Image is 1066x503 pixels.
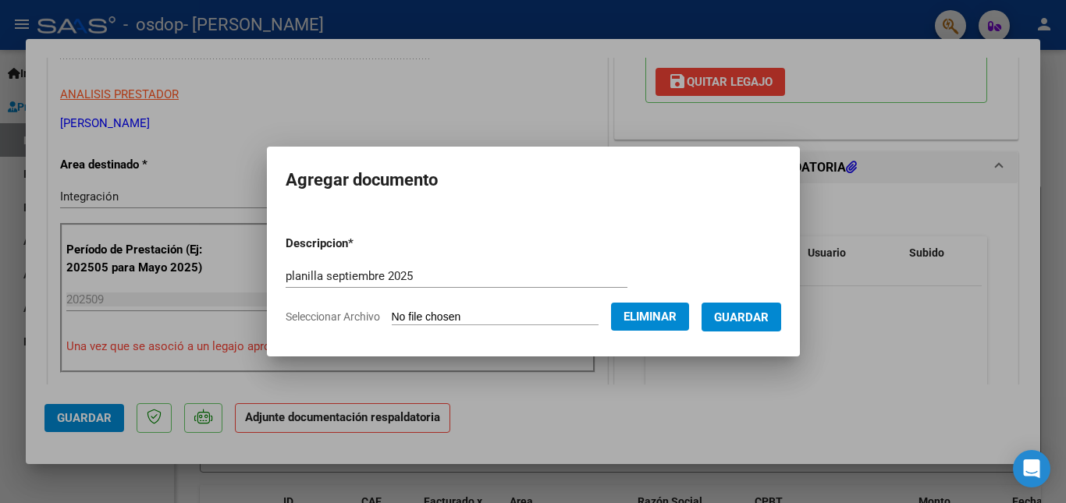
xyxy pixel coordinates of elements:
[624,310,677,324] span: Eliminar
[286,310,380,323] span: Seleccionar Archivo
[714,310,769,324] span: Guardar
[702,303,781,331] button: Guardar
[611,303,689,331] button: Eliminar
[286,165,781,195] h2: Agregar documento
[1013,450,1050,487] div: Open Intercom Messenger
[286,235,435,253] p: Descripcion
